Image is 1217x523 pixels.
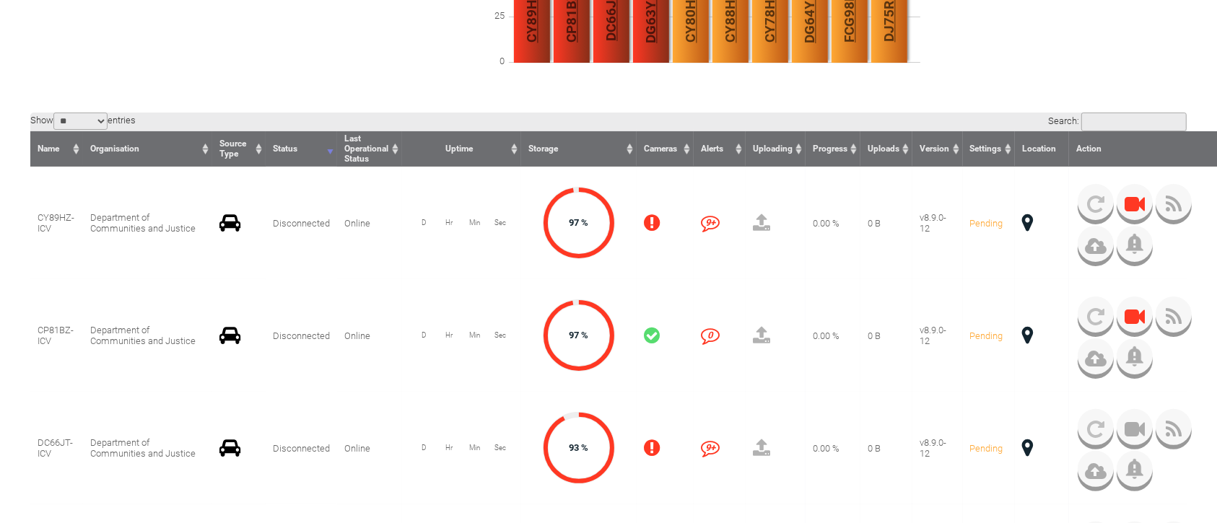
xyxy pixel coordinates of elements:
[1015,131,1069,167] th: Location
[30,115,136,126] label: Show entries
[528,144,558,154] span: Storage
[468,10,512,21] span: 25
[411,331,436,339] span: D
[970,144,1002,154] span: Settings
[912,279,962,392] td: v8.9.0-12
[813,218,839,229] span: 0.00 %
[344,133,388,164] span: Last Operational Status
[337,167,402,279] td: Online
[1126,234,1143,254] img: bell_icon_gray.png
[644,144,677,154] span: Cameras
[468,56,512,66] span: 0
[963,131,1016,167] th: Settings : activate to sort column ascending
[411,444,436,452] span: D
[569,218,588,229] span: 97 %
[569,330,588,341] span: 97 %
[569,443,588,454] span: 93 %
[488,219,513,227] span: Sec
[1076,144,1102,154] span: Action
[38,144,59,154] span: Name
[219,139,246,159] span: Source Type
[30,131,83,167] th: Name : activate to sort column ascending
[437,219,462,227] span: Hr
[912,167,962,279] td: v8.9.0-12
[860,279,912,392] td: 0 B
[970,443,1003,454] span: Pending
[1048,115,1187,126] label: Search:
[813,443,839,454] span: 0.00 %
[402,131,521,167] th: Uptime : activate to sort column ascending
[868,144,899,154] span: Uploads
[38,212,74,234] span: CY89HZ-ICV
[912,131,962,167] th: Version : activate to sort column ascending
[273,443,330,454] span: Disconnected
[337,392,402,504] td: Online
[521,131,637,167] th: Storage : activate to sort column ascending
[860,131,912,167] th: Uploads : activate to sort column ascending
[53,113,108,130] select: Showentries
[637,131,694,167] th: Cameras : activate to sort column ascending
[462,219,487,227] span: Min
[337,131,402,167] th: Last Operational Status : activate to sort column ascending
[701,326,720,345] i: 0
[488,444,513,452] span: Sec
[806,131,860,167] th: Progress : activate to sort column ascending
[860,167,912,279] td: 0 B
[266,131,337,167] th: Status : activate to sort column ascending
[437,444,462,452] span: Hr
[970,330,1003,341] span: Pending
[90,212,196,234] span: Department of Communities and Justice
[462,331,487,339] span: Min
[1126,459,1143,479] img: bell_icon_gray.png
[83,131,212,167] th: Organisation : activate to sort column ascending
[273,144,297,154] span: Status
[701,214,720,232] i: 9+
[912,392,962,504] td: v8.9.0-12
[90,144,139,154] span: Organisation
[212,131,266,167] th: Source Type : activate to sort column ascending
[920,144,949,154] span: Version
[38,437,73,459] span: DC66JT-ICV
[701,439,720,457] i: 9+
[38,325,74,346] span: CP81BZ-ICV
[437,331,462,339] span: Hr
[860,392,912,504] td: 0 B
[753,144,793,154] span: Uploading
[462,444,487,452] span: Min
[488,331,513,339] span: Sec
[1126,346,1143,366] img: bell_icon_gray.png
[445,144,473,154] span: Uptime
[411,219,436,227] span: D
[694,131,746,167] th: Alerts : activate to sort column ascending
[701,144,723,154] span: Alerts
[273,330,330,341] span: Disconnected
[90,437,196,459] span: Department of Communities and Justice
[337,279,402,392] td: Online
[813,144,847,154] span: Progress
[746,131,806,167] th: Uploading : activate to sort column ascending
[273,218,330,229] span: Disconnected
[1022,144,1056,154] span: Location
[90,325,196,346] span: Department of Communities and Justice
[970,218,1003,229] span: Pending
[813,330,839,341] span: 0.00 %
[1081,113,1187,131] input: Search:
